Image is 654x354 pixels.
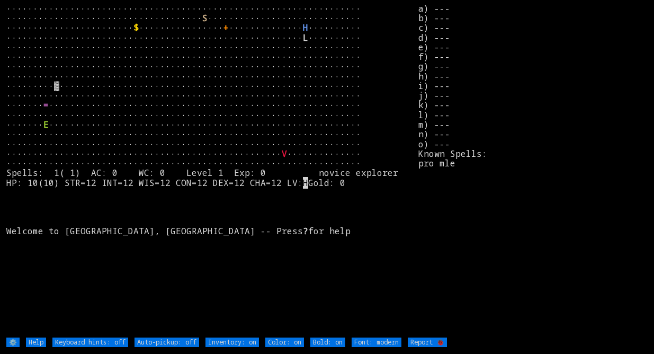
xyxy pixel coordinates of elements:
font: = [43,99,49,111]
font: H [303,22,308,33]
input: Inventory: on [205,338,259,347]
input: Auto-pickup: off [135,338,199,347]
font: E [43,119,49,130]
b: ? [303,225,308,237]
input: Keyboard hints: off [52,338,128,347]
input: Help [26,338,46,347]
font: + [223,22,229,33]
font: L [303,32,308,43]
font: $ [133,22,139,33]
input: Report 🐞 [408,338,447,347]
larn: ··································································· ·····························... [6,4,418,337]
mark: H [303,177,308,189]
input: Color: on [265,338,304,347]
font: V [282,148,287,160]
input: Bold: on [310,338,345,347]
input: ⚙️ [6,338,20,347]
input: Font: modern [352,338,401,347]
stats: a) --- b) --- c) --- d) --- e) --- f) --- g) --- h) --- i) --- j) --- k) --- l) --- m) --- n) ---... [418,4,647,337]
font: S [202,12,208,24]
